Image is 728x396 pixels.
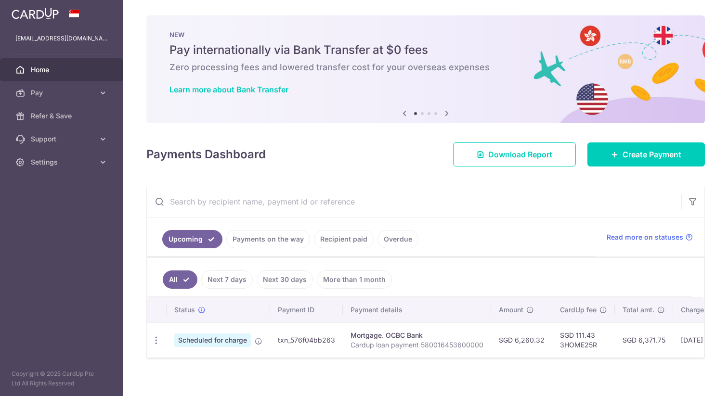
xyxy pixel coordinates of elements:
td: txn_576f04bb263 [270,322,343,358]
a: Overdue [377,230,418,248]
img: CardUp [12,8,59,19]
span: Refer & Save [31,111,94,121]
span: Total amt. [623,305,654,315]
h4: Payments Dashboard [146,146,266,163]
a: Learn more about Bank Transfer [169,85,288,94]
a: Create Payment [587,142,705,166]
a: Recipient paid [314,230,374,248]
p: Cardup loan payment 580016453600000 [351,340,483,350]
a: Download Report [453,142,576,166]
th: Payment details [343,297,491,322]
a: Next 30 days [257,270,313,289]
p: NEW [169,31,682,38]
span: Status [174,305,195,315]
a: Next 7 days [201,270,253,289]
img: Bank transfer banner [146,15,705,123]
a: More than 1 month [317,270,392,289]
span: Pay [31,88,94,98]
span: Read more on statuses [607,232,683,242]
span: CardUp fee [560,305,597,315]
td: SGD 111.43 3HOME25R [552,322,615,358]
a: Payments on the way [226,230,310,248]
span: Download Report [488,149,552,160]
th: Payment ID [270,297,343,322]
span: Charge date [681,305,720,315]
span: Create Payment [623,149,681,160]
h6: Zero processing fees and lowered transfer cost for your overseas expenses [169,62,682,73]
span: Home [31,65,94,75]
p: [EMAIL_ADDRESS][DOMAIN_NAME] [15,34,108,43]
span: Scheduled for charge [174,333,251,347]
input: Search by recipient name, payment id or reference [147,186,681,217]
a: Read more on statuses [607,232,693,242]
div: Mortgage. OCBC Bank [351,331,483,340]
td: SGD 6,371.75 [615,322,673,358]
a: Upcoming [162,230,222,248]
a: All [163,270,197,289]
span: Amount [499,305,523,315]
span: Settings [31,157,94,167]
td: SGD 6,260.32 [491,322,552,358]
iframe: Opens a widget where you can find more information [666,367,718,391]
span: Support [31,134,94,144]
h5: Pay internationally via Bank Transfer at $0 fees [169,42,682,58]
